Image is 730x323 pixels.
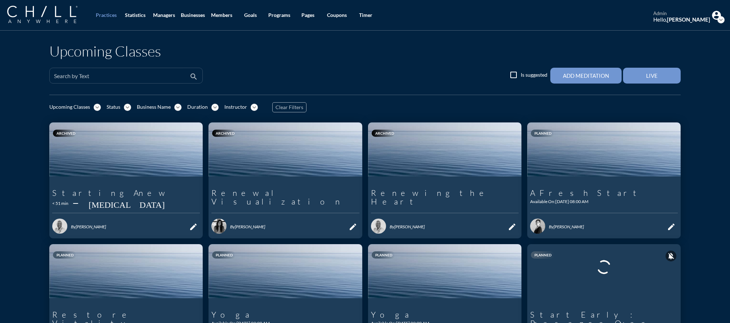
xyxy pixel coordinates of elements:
img: 1586208635710%20-%20Eileen.jpg [530,219,545,234]
div: Timer [359,12,372,18]
span: [PERSON_NAME] [76,224,106,229]
i: expand_more [94,104,101,111]
i: search [189,72,198,81]
div: Duration [187,104,208,110]
button: Add Meditation [550,68,622,84]
div: Instructor [224,104,247,110]
i: edit [349,223,357,231]
span: [PERSON_NAME] [235,224,265,229]
div: Goals [244,12,257,18]
span: [PERSON_NAME] [554,224,584,229]
div: admin [653,11,710,17]
button: Live [623,68,681,84]
i: edit [189,223,198,231]
div: Members [211,12,232,18]
i: expand_more [251,104,258,111]
input: Search by Text [54,74,188,83]
img: 1582832593142%20-%2027a774d8d5.png [371,219,386,234]
div: Add Meditation [563,72,609,79]
div: Businesses [181,12,205,18]
button: Clear Filters [272,102,306,112]
div: Statistics [125,12,145,18]
span: By [390,224,394,229]
i: edit [508,223,516,231]
img: Company Logo [7,6,77,23]
h1: Upcoming Classes [49,42,161,60]
a: Company Logo [7,6,92,24]
span: By [549,224,554,229]
div: Managers [153,12,175,18]
i: expand_more [124,104,131,111]
i: expand_more [211,104,219,111]
div: Upcoming Classes [49,104,90,110]
strong: [PERSON_NAME] [667,16,710,23]
div: Practices [96,12,117,18]
span: By [230,224,235,229]
div: Live [636,72,668,79]
label: Is suggested [521,71,547,78]
div: Business Name [137,104,171,110]
div: Hello, [653,16,710,23]
img: Profile icon [712,11,721,20]
div: Programs [268,12,290,18]
img: 1582832593142%20-%2027a774d8d5.png [52,219,67,234]
i: expand_more [717,16,725,23]
span: Clear Filters [276,104,303,111]
i: expand_more [174,104,182,111]
i: edit [667,223,676,231]
div: Pages [301,12,314,18]
span: [PERSON_NAME] [394,224,425,229]
img: 1586445345380%20-%20Steph_Chill_Profile_Temporary_BW.jpg [211,219,227,234]
div: Coupons [327,12,347,18]
div: Status [107,104,120,110]
span: By [71,224,76,229]
i: notifications_off [667,252,675,260]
